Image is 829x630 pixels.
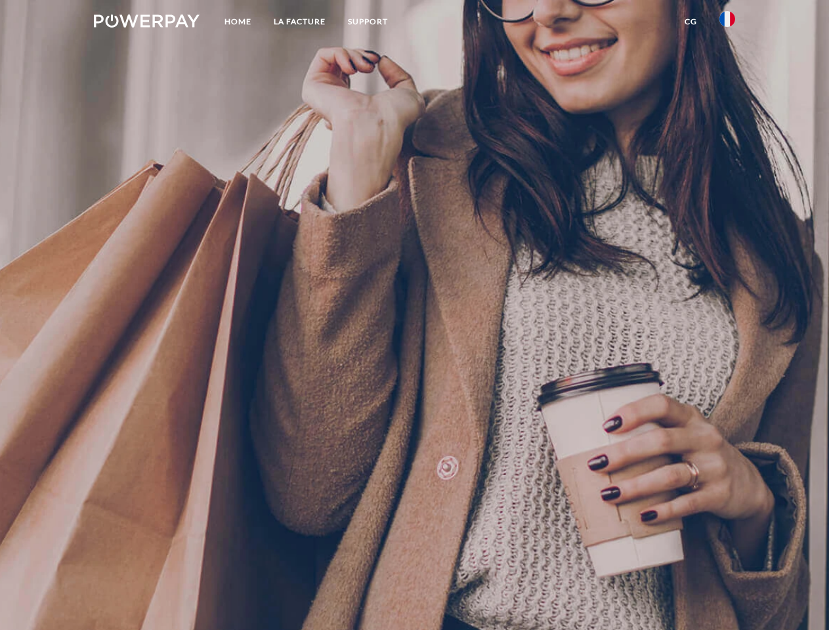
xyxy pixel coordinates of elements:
[719,11,735,27] img: fr
[213,10,263,33] a: Home
[94,14,200,28] img: logo-powerpay-white.svg
[337,10,399,33] a: Support
[673,10,708,33] a: CG
[263,10,337,33] a: LA FACTURE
